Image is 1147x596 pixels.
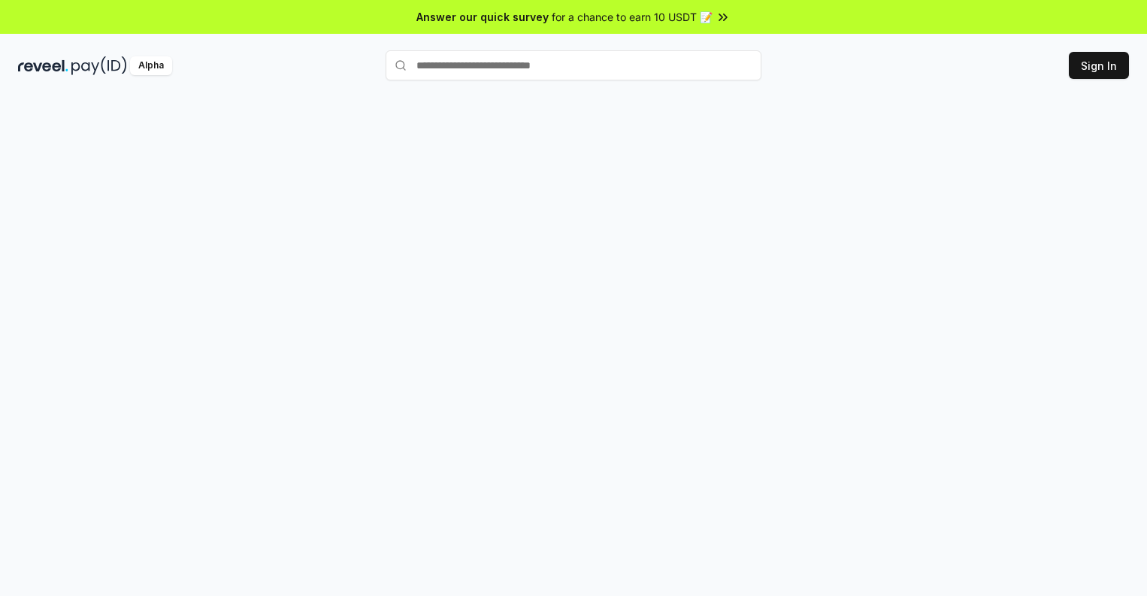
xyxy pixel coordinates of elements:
[130,56,172,75] div: Alpha
[416,9,549,25] span: Answer our quick survey
[1069,52,1129,79] button: Sign In
[71,56,127,75] img: pay_id
[552,9,713,25] span: for a chance to earn 10 USDT 📝
[18,56,68,75] img: reveel_dark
